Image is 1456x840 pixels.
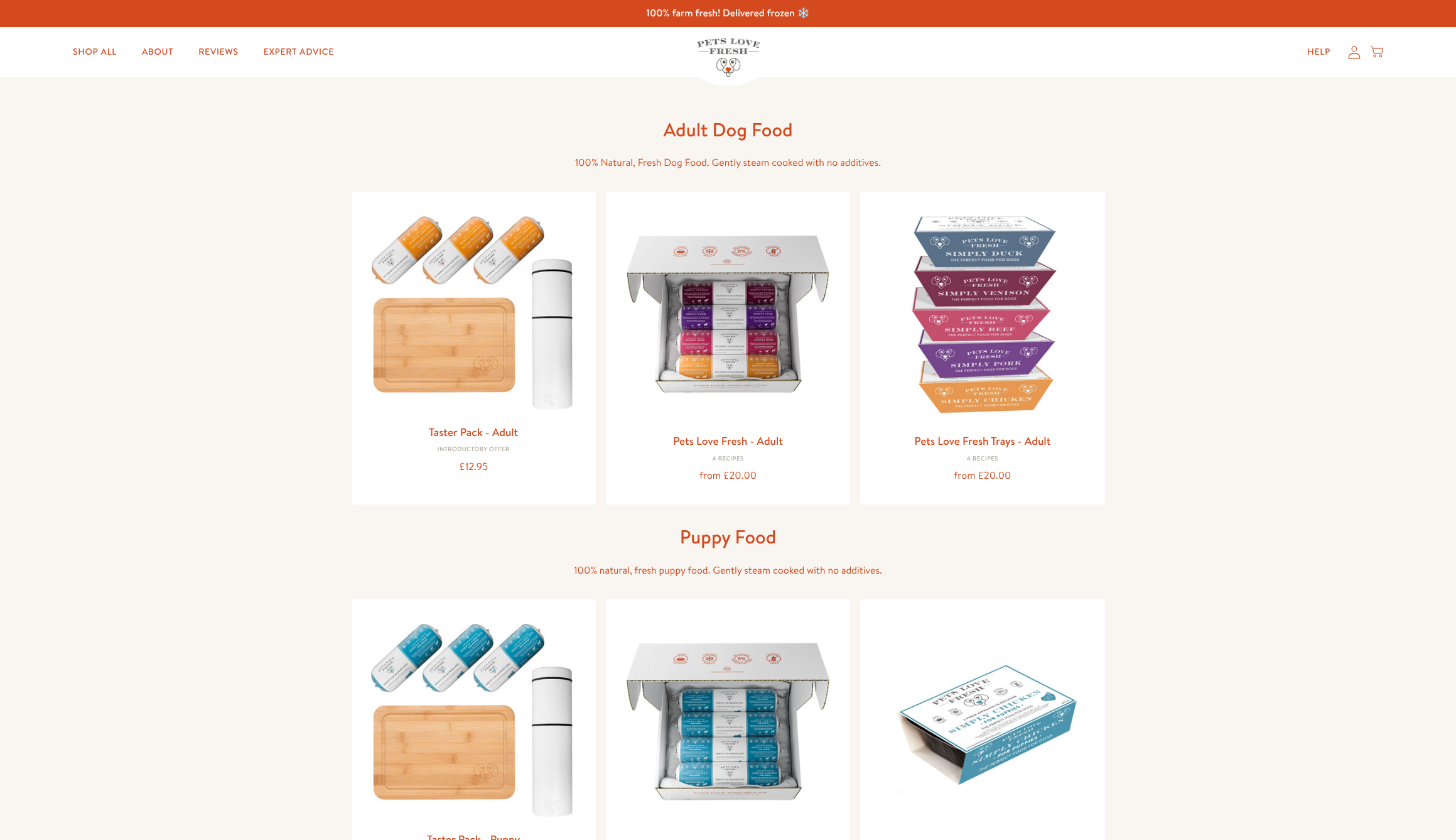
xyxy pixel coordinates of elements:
img: Pets Love Fresh Trays - Puppy [870,609,1094,834]
a: Expert Advice [254,40,344,65]
a: Reviews [188,40,248,65]
div: Introductory Offer [362,446,586,454]
span: 100% Natural, Fresh Dog Food. Gently steam cooked with no additives. [575,156,881,170]
img: Taster Pack - Adult [362,202,586,417]
a: About [132,40,183,65]
img: Pets Love Fresh - Adult [616,202,840,426]
span: 100% natural, fresh puppy food. Gently steam cooked with no additives. [574,564,882,577]
img: Pets Love Fresh [697,38,760,77]
a: Pets Love Fresh - Adult [673,433,783,449]
h1: Adult Dog Food [527,117,929,142]
div: from £20.00 [870,467,1094,484]
div: 4 Recipes [870,455,1094,463]
div: 4 Recipes [616,455,840,463]
img: Pets Love Fresh Trays - Adult [870,202,1094,426]
a: Pets Love Fresh Trays - Adult [914,433,1050,449]
div: £12.95 [362,459,586,476]
div: from £20.00 [616,467,840,484]
h1: Puppy Food [527,525,929,549]
img: Taster Pack - Puppy [362,609,586,825]
a: Taster Pack - Adult [429,424,518,440]
img: Pets Love Fresh - Puppy [616,609,840,834]
a: Help [1297,40,1340,65]
a: Shop All [63,40,127,65]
